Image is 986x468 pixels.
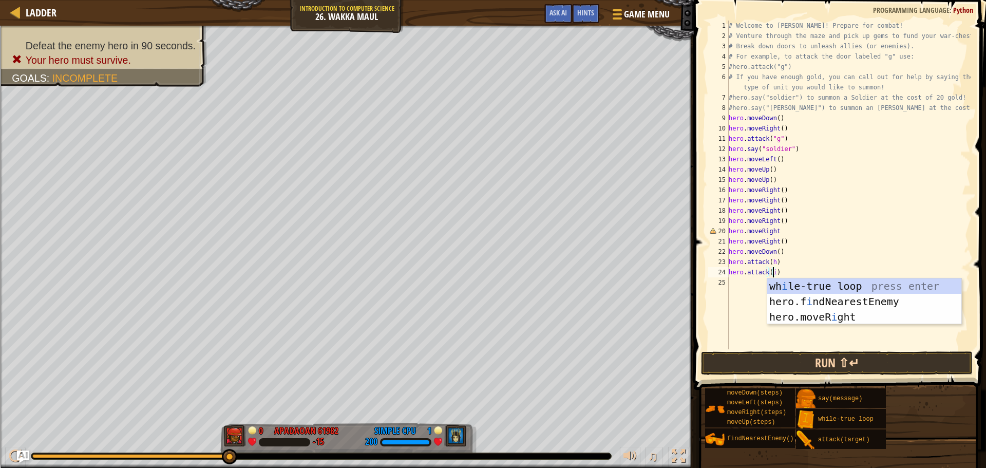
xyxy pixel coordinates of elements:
div: 0 [259,424,269,434]
button: Run ⇧↵ [701,351,973,375]
div: 9 [708,113,729,123]
span: Hints [577,8,594,17]
img: portrait.png [705,399,725,419]
div: Options [4,41,982,50]
div: 200 [365,438,377,447]
img: portrait.png [796,430,816,450]
div: 22 [708,247,729,257]
div: 1 [708,21,729,31]
span: Game Menu [624,8,670,21]
div: 25 [708,277,729,288]
span: Python [953,5,973,15]
div: APadaoan 61982 [274,424,338,438]
div: 14 [708,164,729,175]
div: Delete [4,32,982,41]
div: 5 [708,62,729,72]
div: 24 [708,267,729,277]
span: moveUp(steps) [727,419,775,426]
div: 2 [708,31,729,41]
button: Game Menu [604,4,676,28]
div: Move To ... [4,69,982,78]
img: portrait.png [796,410,816,429]
span: moveRight(steps) [727,409,786,416]
button: Adjust volume [620,447,640,468]
div: 3 [708,41,729,51]
div: Simple CPU [374,424,416,438]
div: 7 [708,92,729,103]
div: 16 [708,185,729,195]
div: Sort New > Old [4,13,982,23]
img: portrait.png [796,389,816,409]
button: Ctrl + P: Play [5,447,26,468]
button: Ask AI [17,451,29,463]
div: 23 [708,257,729,267]
div: Sign out [4,50,982,60]
div: 10 [708,123,729,134]
div: -15 [313,438,324,447]
span: Ask AI [549,8,567,17]
div: 6 [708,72,729,92]
div: 4 [708,51,729,62]
div: 19 [708,216,729,226]
div: 1 [421,424,431,434]
img: thang_avatar_frame.png [224,425,246,446]
div: 13 [708,154,729,164]
span: : [950,5,953,15]
img: thang_avatar_frame.png [444,425,467,446]
span: moveDown(steps) [727,389,783,397]
button: Ask AI [544,4,572,23]
div: Sort A > Z [4,4,982,13]
span: while-true loop [818,416,874,423]
div: Rename [4,60,982,69]
div: 20 [708,226,729,236]
img: portrait.png [705,429,725,449]
div: 8 [708,103,729,113]
span: Programming language [873,5,950,15]
button: Toggle fullscreen [668,447,689,468]
button: ♫ [646,447,663,468]
div: 11 [708,134,729,144]
span: attack(target) [818,436,870,443]
div: 12 [708,144,729,154]
div: Move To ... [4,23,982,32]
div: 21 [708,236,729,247]
div: 17 [708,195,729,205]
a: Ladder [21,6,56,20]
span: say(message) [818,395,862,402]
span: findNearestEnemy() [727,435,794,442]
div: 18 [708,205,729,216]
span: ♫ [648,448,658,464]
div: 15 [708,175,729,185]
span: moveLeft(steps) [727,399,783,406]
span: Ladder [26,6,56,20]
